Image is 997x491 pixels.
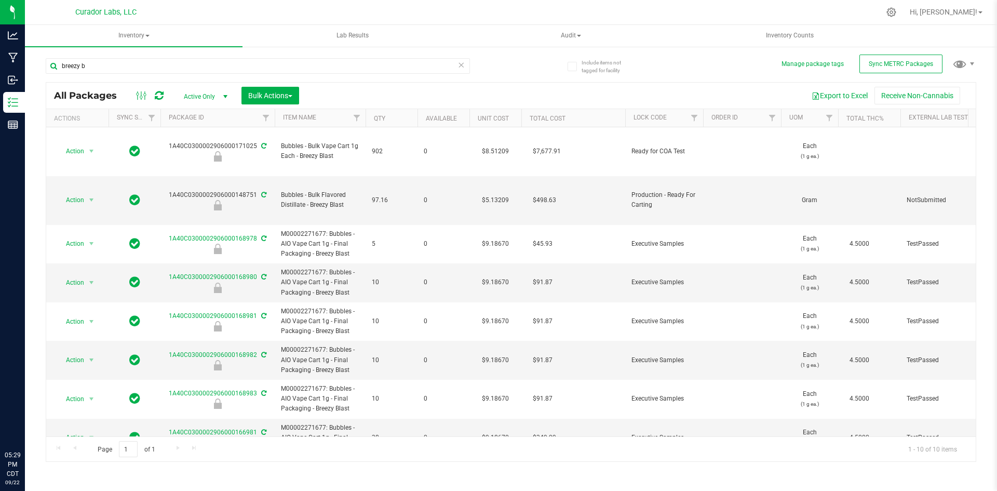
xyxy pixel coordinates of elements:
[129,144,140,158] span: In Sync
[457,58,465,72] span: Clear
[260,142,266,150] span: Sync from Compliance System
[258,109,275,127] a: Filter
[424,239,463,249] span: 0
[909,114,990,121] a: External Lab Test Result
[281,141,359,161] span: Bubbles - Bulk Vape Cart 1g Each - Breezy Blast
[787,311,832,331] span: Each
[117,114,157,121] a: Sync Status
[787,273,832,293] span: Each
[424,355,463,365] span: 0
[469,302,521,341] td: $9.18670
[462,25,680,47] a: Audit
[281,190,359,210] span: Bubbles - Bulk Flavored Distillate - Breezy Blast
[469,176,521,225] td: $5.13209
[129,430,140,445] span: In Sync
[846,115,884,122] a: Total THC%
[281,229,359,259] span: M00002271677: Bubbles - AIO Vape Cart 1g - Final Packaging - Breezy Blast
[711,114,738,121] a: Order Id
[129,314,140,328] span: In Sync
[787,428,832,447] span: Each
[787,244,832,254] p: (1 g ea.)
[25,25,242,47] a: Inventory
[372,355,411,365] span: 10
[169,351,257,359] a: 1A40C0300002906000168982
[143,109,160,127] a: Filter
[169,390,257,397] a: 1A40C0300002906000168983
[372,433,411,443] span: 38
[372,147,411,156] span: 902
[372,195,411,205] span: 97.16
[631,147,697,156] span: Ready for COA Test
[463,25,679,46] span: Audit
[631,316,697,326] span: Executive Samples
[281,345,359,375] span: M00002271677: Bubbles - AIO Vape Cart 1g - Final Packaging - Breezy Blast
[764,109,781,127] a: Filter
[57,392,85,406] span: Action
[159,321,276,331] div: Executive Samples
[283,114,316,121] a: Item Name
[869,60,933,68] span: Sync METRC Packages
[159,151,276,162] div: Ready for COA Test
[57,314,85,329] span: Action
[530,115,565,122] a: Total Cost
[478,115,509,122] a: Unit Cost
[789,114,803,121] a: UOM
[528,314,558,329] span: $91.87
[169,429,257,436] a: 1A40C0300002906000166981
[159,283,276,293] div: Executive Samples
[57,236,85,251] span: Action
[424,147,463,156] span: 0
[54,115,104,122] div: Actions
[5,450,20,479] p: 05:29 PM CDT
[260,191,266,198] span: Sync from Compliance System
[129,353,140,367] span: In Sync
[322,31,383,40] span: Lab Results
[528,391,558,406] span: $91.87
[260,429,266,436] span: Sync from Compliance System
[844,236,874,251] span: 4.5000
[844,391,874,406] span: 4.5000
[787,234,832,254] span: Each
[281,423,359,453] span: M00002271677: Bubbles - AIO Vape Cart 1g - Final Packaging - Breezy Blast
[787,350,832,370] span: Each
[528,430,561,445] span: $349.09
[129,193,140,207] span: In Sync
[787,389,832,409] span: Each
[844,314,874,329] span: 4.5000
[8,97,18,108] inline-svg: Inventory
[821,109,838,127] a: Filter
[159,244,276,254] div: Executive Samples
[686,109,703,127] a: Filter
[424,394,463,404] span: 0
[89,441,164,457] span: Page of 1
[8,120,18,130] inline-svg: Reports
[631,355,697,365] span: Executive Samples
[469,263,521,302] td: $9.18670
[260,312,266,320] span: Sync from Compliance System
[5,479,20,486] p: 09/22
[57,193,85,207] span: Action
[424,195,463,205] span: 0
[260,351,266,359] span: Sync from Compliance System
[85,144,98,158] span: select
[281,307,359,337] span: M00002271677: Bubbles - AIO Vape Cart 1g - Final Packaging - Breezy Blast
[900,441,965,457] span: 1 - 10 of 10 items
[244,25,461,47] a: Lab Results
[787,141,832,161] span: Each
[582,59,634,74] span: Include items not tagged for facility
[469,127,521,176] td: $8.51209
[528,193,561,208] span: $498.63
[57,430,85,445] span: Action
[844,353,874,368] span: 4.5000
[85,353,98,367] span: select
[469,419,521,458] td: $9.18670
[859,55,942,73] button: Sync METRC Packages
[424,433,463,443] span: 0
[260,390,266,397] span: Sync from Compliance System
[372,394,411,404] span: 10
[885,7,898,17] div: Manage settings
[159,141,276,162] div: 1A40C0300002906000171025
[805,87,874,104] button: Export to Excel
[248,91,292,100] span: Bulk Actions
[424,277,463,287] span: 0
